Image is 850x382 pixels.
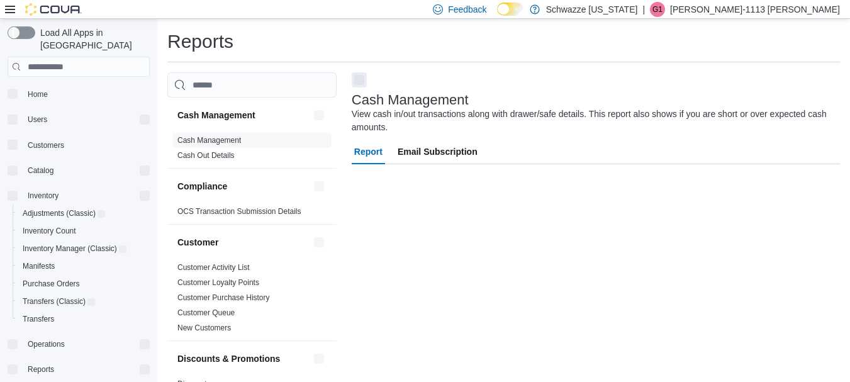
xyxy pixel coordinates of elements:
span: Inventory [28,191,59,201]
a: Home [23,87,53,102]
span: OCS Transaction Submission Details [177,206,301,216]
button: Inventory Count [13,222,155,240]
span: G1 [652,2,663,17]
span: Feedback [448,3,486,16]
button: Cash Management [177,109,309,121]
span: Inventory Manager (Classic) [23,244,126,254]
span: Cash Management [177,135,241,145]
button: Reports [3,361,155,378]
p: Schwazze [US_STATE] [546,2,638,17]
a: Customers [23,138,69,153]
div: View cash in/out transactions along with drawer/safe details. This report also shows if you are s... [352,108,834,134]
p: | [642,2,645,17]
button: Discounts & Promotions [177,352,309,365]
div: Cash Management [167,133,337,168]
span: Purchase Orders [18,276,150,291]
span: Manifests [18,259,150,274]
a: Cash Out Details [177,151,235,160]
button: Inventory [3,187,155,205]
button: Home [3,84,155,103]
span: Purchase Orders [23,279,80,289]
span: Email Subscription [398,139,478,164]
span: Customer Purchase History [177,293,270,303]
span: Inventory Count [18,223,150,239]
h3: Cash Management [352,93,469,108]
h3: Compliance [177,180,227,193]
button: Operations [23,337,70,352]
a: OCS Transaction Submission Details [177,207,301,216]
span: New Customers [177,323,231,333]
span: Adjustments (Classic) [18,206,150,221]
button: Compliance [311,179,327,194]
button: Purchase Orders [13,275,155,293]
a: Transfers (Classic) [18,294,100,309]
button: Catalog [23,163,59,178]
span: Reports [28,364,54,374]
span: Adjustments (Classic) [23,208,105,218]
span: Customers [23,137,150,153]
span: Customer Queue [177,308,235,318]
p: [PERSON_NAME]-1113 [PERSON_NAME] [670,2,840,17]
button: Cash Management [311,108,327,123]
a: Customer Purchase History [177,293,270,302]
span: Transfers (Classic) [18,294,150,309]
a: Transfers (Classic) [13,293,155,310]
div: Graciela-1113 Calderon [650,2,665,17]
button: Manifests [13,257,155,275]
span: Home [28,89,48,99]
a: Customer Queue [177,308,235,317]
span: Users [23,112,150,127]
a: Adjustments (Classic) [18,206,110,221]
span: Catalog [28,166,53,176]
h3: Discounts & Promotions [177,352,280,365]
button: Inventory [23,188,64,203]
span: Operations [23,337,150,352]
span: Cash Out Details [177,150,235,160]
a: Cash Management [177,136,241,145]
span: Transfers (Classic) [23,296,95,306]
a: Inventory Count [18,223,81,239]
button: Compliance [177,180,309,193]
span: Transfers [23,314,54,324]
button: Next [352,72,367,87]
button: Operations [3,335,155,353]
button: Users [3,111,155,128]
button: Catalog [3,162,155,179]
span: Operations [28,339,65,349]
button: Discounts & Promotions [311,351,327,366]
span: Inventory [23,188,150,203]
a: Manifests [18,259,60,274]
a: New Customers [177,323,231,332]
span: Customer Loyalty Points [177,278,259,288]
span: Manifests [23,261,55,271]
img: Cova [25,3,82,16]
button: Customer [177,236,309,249]
span: Load All Apps in [GEOGRAPHIC_DATA] [35,26,150,52]
div: Customer [167,260,337,340]
h3: Customer [177,236,218,249]
h1: Reports [167,29,233,54]
span: Home [23,86,150,101]
span: Catalog [23,163,150,178]
h3: Cash Management [177,109,255,121]
span: Report [354,139,383,164]
button: Customers [3,136,155,154]
span: Inventory Count [23,226,76,236]
button: Users [23,112,52,127]
button: Customer [311,235,327,250]
span: Transfers [18,312,150,327]
a: Purchase Orders [18,276,85,291]
a: Inventory Manager (Classic) [13,240,155,257]
button: Transfers [13,310,155,328]
a: Customer Loyalty Points [177,278,259,287]
a: Adjustments (Classic) [13,205,155,222]
span: Reports [23,362,150,377]
div: Compliance [167,204,337,224]
a: Inventory Manager (Classic) [18,241,131,256]
a: Transfers [18,312,59,327]
span: Inventory Manager (Classic) [18,241,150,256]
span: Customers [28,140,64,150]
button: Reports [23,362,59,377]
input: Dark Mode [497,3,523,16]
